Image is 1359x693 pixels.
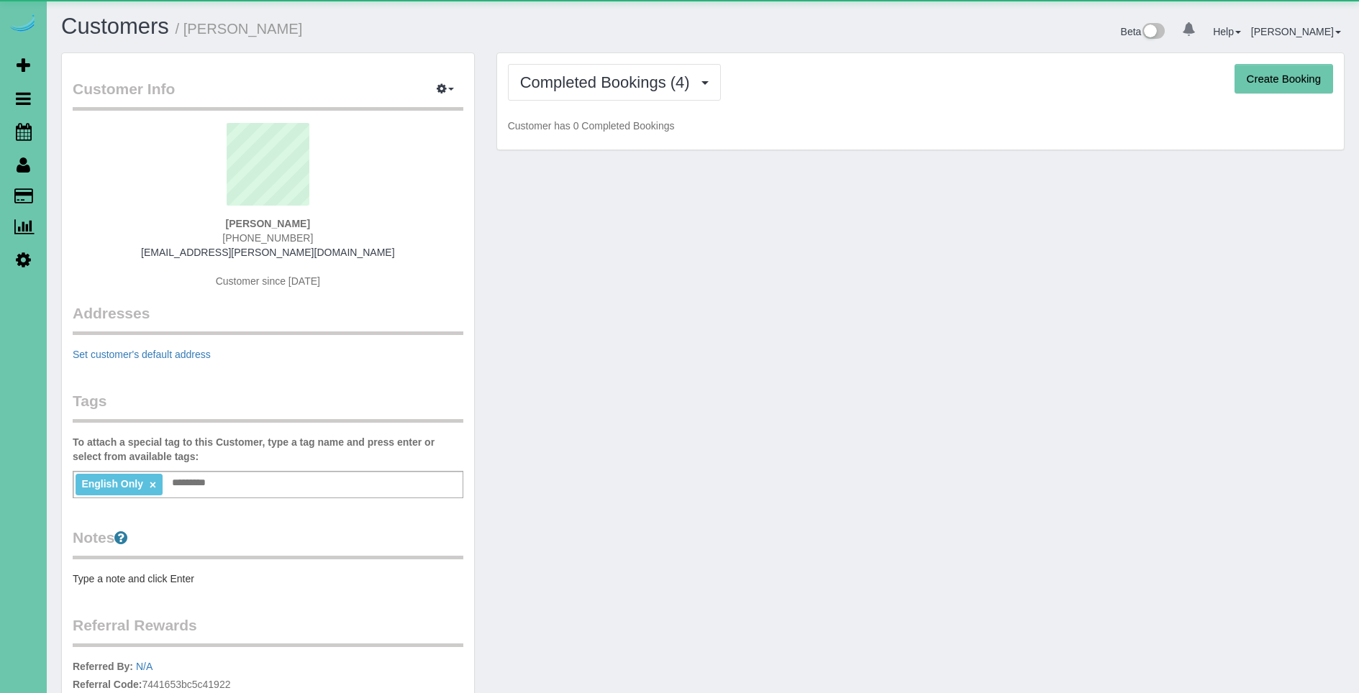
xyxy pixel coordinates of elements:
button: Create Booking [1235,64,1333,94]
a: Set customer's default address [73,349,211,360]
button: Completed Bookings (4) [508,64,721,101]
pre: Type a note and click Enter [73,572,463,586]
legend: Customer Info [73,78,463,111]
label: To attach a special tag to this Customer, type a tag name and press enter or select from availabl... [73,435,463,464]
a: [EMAIL_ADDRESS][PERSON_NAME][DOMAIN_NAME] [141,247,394,258]
span: [PHONE_NUMBER] [222,232,313,244]
legend: Notes [73,527,463,559]
small: / [PERSON_NAME] [176,21,303,37]
label: Referred By: [73,659,133,674]
p: Customer has 0 Completed Bookings [508,119,1333,133]
legend: Referral Rewards [73,615,463,647]
a: Customers [61,14,169,39]
a: [PERSON_NAME] [1251,26,1341,37]
span: Customer since [DATE] [216,275,320,287]
a: Beta [1121,26,1165,37]
a: Help [1213,26,1241,37]
label: Referral Code: [73,677,142,692]
a: N/A [136,661,153,672]
a: × [150,479,156,491]
img: New interface [1141,23,1165,42]
img: Automaid Logo [9,14,37,35]
strong: [PERSON_NAME] [226,218,310,229]
span: Completed Bookings (4) [520,73,697,91]
legend: Tags [73,390,463,423]
span: English Only [81,478,143,490]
